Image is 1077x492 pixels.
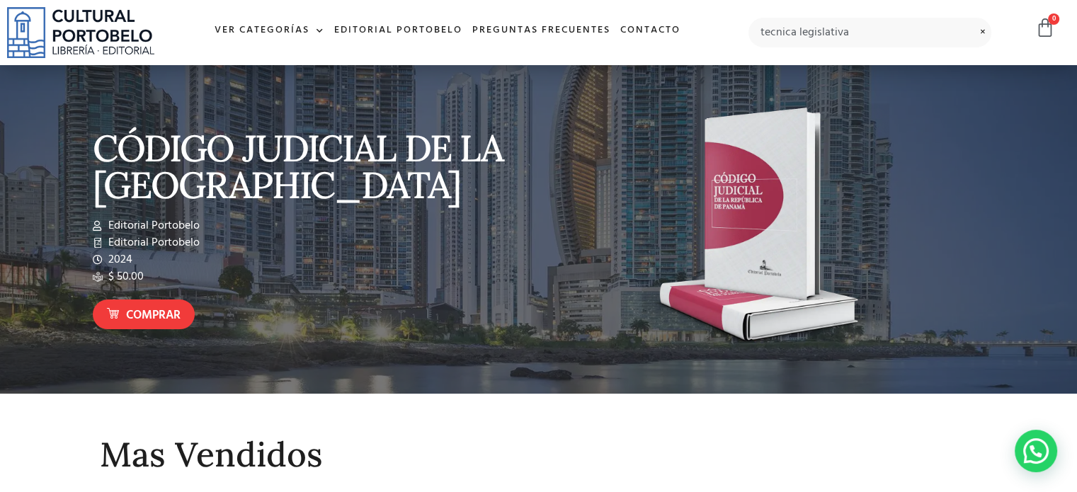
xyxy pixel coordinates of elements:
[105,268,144,285] span: $ 50.00
[93,299,195,330] a: Comprar
[329,16,467,46] a: Editorial Portobelo
[210,16,329,46] a: Ver Categorías
[615,16,685,46] a: Contacto
[1048,13,1059,25] span: 0
[126,307,181,325] span: Comprar
[105,234,200,251] span: Editorial Portobelo
[93,130,532,203] p: CÓDIGO JUDICIAL DE LA [GEOGRAPHIC_DATA]
[1035,18,1055,38] a: 0
[974,24,991,25] span: Limpiar
[105,251,132,268] span: 2024
[100,436,978,474] h2: Mas Vendidos
[467,16,615,46] a: Preguntas frecuentes
[748,18,991,47] input: Búsqueda
[105,217,200,234] span: Editorial Portobelo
